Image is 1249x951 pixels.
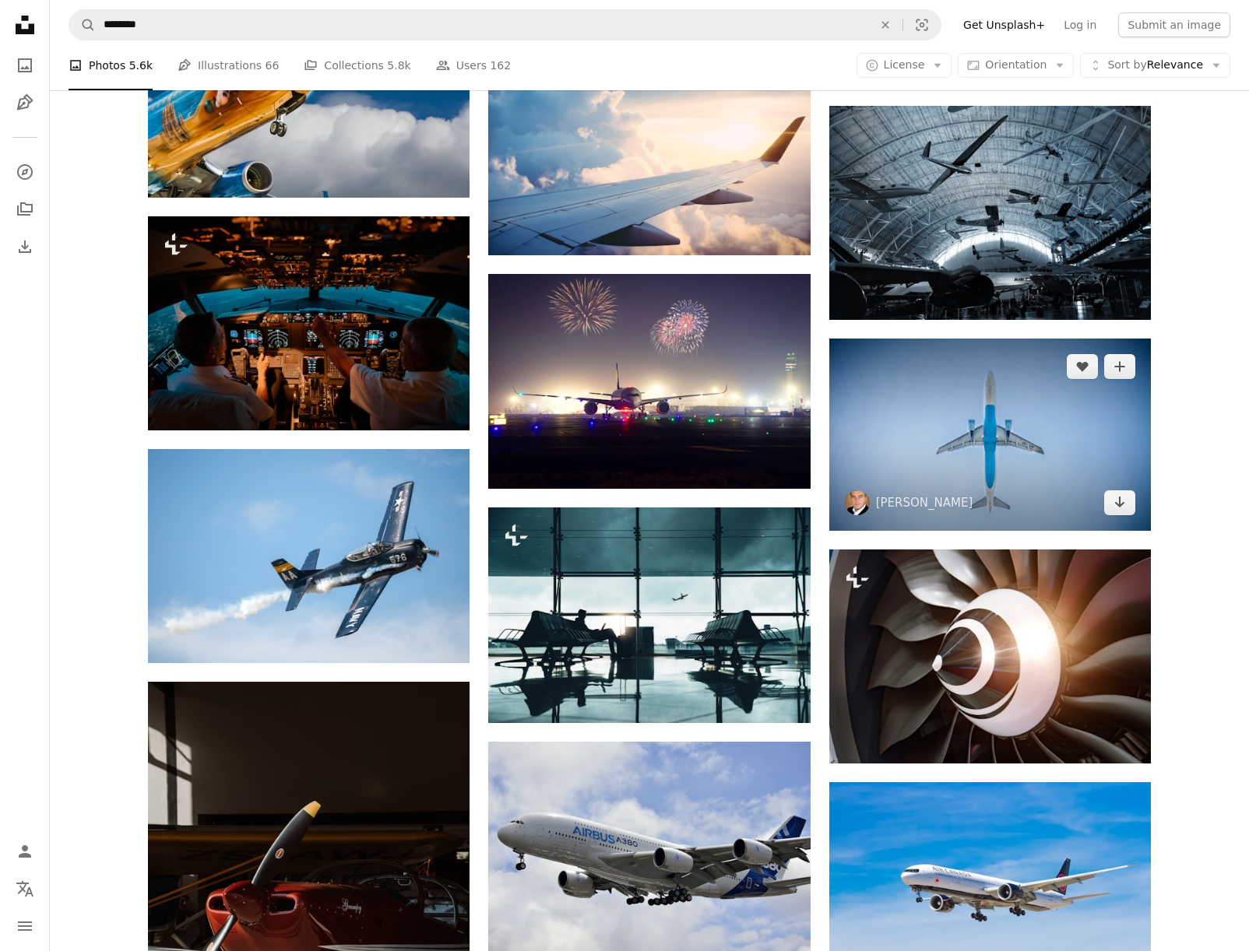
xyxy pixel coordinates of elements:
[9,194,40,225] a: Collections
[69,9,941,40] form: Find visuals sitewide
[876,495,973,511] a: [PERSON_NAME]
[304,40,410,90] a: Collections 5.8k
[829,880,1151,894] a: Air Canada airline
[1118,12,1230,37] button: Submit an image
[857,53,952,78] button: License
[985,58,1047,71] span: Orientation
[954,12,1054,37] a: Get Unsplash+
[148,216,470,430] img: Two pilots in the cockpit of a plane at night
[148,316,470,330] a: Two pilots in the cockpit of a plane at night
[9,836,40,867] a: Log in / Sign up
[1054,12,1106,37] a: Log in
[148,915,470,929] a: red and white airplane in a parking lot
[148,83,470,97] a: low angle photo of airliner plane
[1107,58,1203,73] span: Relevance
[958,53,1074,78] button: Orientation
[488,374,810,388] a: white and red fireworks display during night time
[9,9,40,44] a: Home — Unsplash
[488,841,810,855] a: Airbus A380 airplane
[436,40,511,90] a: Users 162
[903,10,941,40] button: Visual search
[488,274,810,489] img: white and red fireworks display during night time
[1067,354,1098,379] button: Like
[178,40,279,90] a: Illustrations 66
[490,57,511,74] span: 162
[845,490,870,515] img: Go to Deniz Altindas's profile
[829,106,1151,320] img: black and white airplane in a building
[9,50,40,81] a: Photos
[829,427,1151,441] a: low angle photography of blue commercial airplane
[488,42,810,255] img: aerial photography of airliner
[488,608,810,622] a: Man working on a laptop at the airport waiting to board the plane - Businessman on business, comm...
[9,911,40,942] button: Menu
[1104,354,1135,379] button: Add to Collection
[488,507,810,722] img: Man working on a laptop at the airport waiting to board the plane - Businessman on business, comm...
[9,231,40,262] a: Download History
[829,649,1151,663] a: Turbo jet engine of airplane, close up in the light sparkle reflection
[148,449,470,662] img: black biplane doing aerobatics
[829,205,1151,219] a: black and white airplane in a building
[387,57,410,74] span: 5.8k
[9,87,40,118] a: Illustrations
[829,549,1151,763] img: Turbo jet engine of airplane, close up in the light sparkle reflection
[266,57,280,74] span: 66
[148,549,470,563] a: black biplane doing aerobatics
[1080,53,1230,78] button: Sort byRelevance
[868,10,902,40] button: Clear
[829,339,1151,530] img: low angle photography of blue commercial airplane
[1104,490,1135,515] a: Download
[9,156,40,188] a: Explore
[488,142,810,156] a: aerial photography of airliner
[9,873,40,904] button: Language
[1107,58,1146,71] span: Sort by
[69,10,96,40] button: Search Unsplash
[884,58,925,71] span: License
